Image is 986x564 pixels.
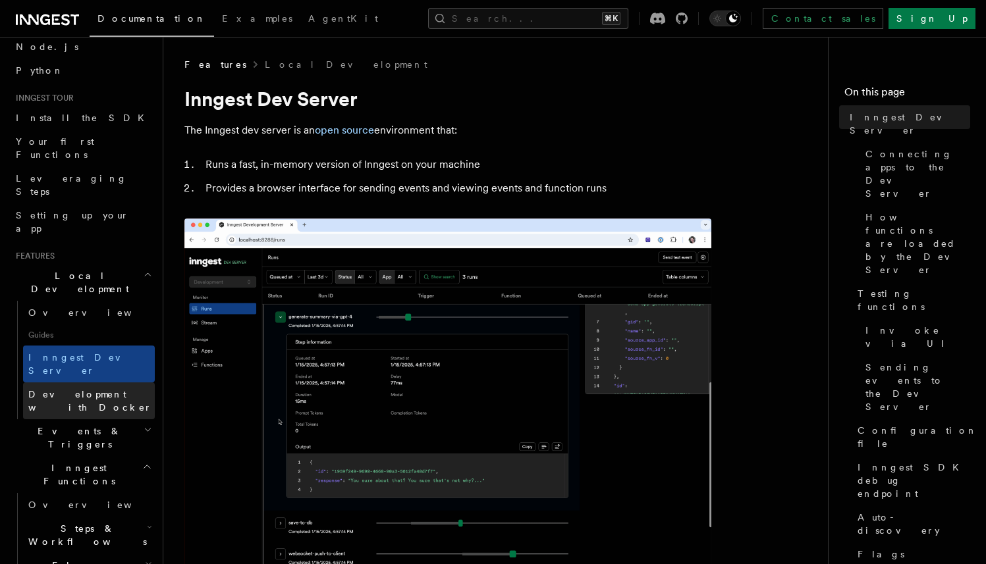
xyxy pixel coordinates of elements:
button: Events & Triggers [11,419,155,456]
a: Sign Up [889,8,975,29]
span: Overview [28,500,164,510]
span: How functions are loaded by the Dev Server [865,211,970,276]
span: Invoke via UI [865,324,970,350]
span: Overview [28,307,164,318]
span: Examples [222,13,292,24]
a: AgentKit [300,4,386,36]
span: Connecting apps to the Dev Server [865,147,970,200]
span: Setting up your app [16,210,129,234]
a: Install the SDK [11,106,155,130]
span: Testing functions [858,287,970,313]
span: Node.js [16,41,78,52]
button: Local Development [11,264,155,301]
a: How functions are loaded by the Dev Server [860,205,970,282]
span: Inngest Dev Server [850,111,970,137]
a: Leveraging Steps [11,167,155,203]
a: Python [11,59,155,82]
span: Inngest Dev Server [28,352,141,376]
span: Inngest SDK debug endpoint [858,461,970,500]
span: Install the SDK [16,113,152,123]
a: Overview [23,301,155,324]
span: Steps & Workflows [23,522,147,548]
span: Inngest tour [11,93,74,103]
a: Sending events to the Dev Server [860,355,970,419]
a: Documentation [90,4,214,37]
a: Configuration file [852,419,970,455]
span: Features [11,251,55,261]
span: Configuration file [858,424,977,450]
a: Inngest Dev Server [844,105,970,142]
button: Search...⌘K [428,8,628,29]
span: Flags [858,548,904,561]
span: Local Development [11,269,144,295]
h1: Inngest Dev Server [184,87,711,111]
a: Auto-discovery [852,505,970,542]
kbd: ⌘K [602,12,620,25]
span: Auto-discovery [858,511,970,537]
div: Local Development [11,301,155,419]
a: Setting up your app [11,203,155,240]
button: Toggle dark mode [709,11,741,26]
button: Steps & Workflows [23,517,155,553]
span: Guides [23,324,155,346]
span: Your first Functions [16,136,94,160]
a: Node.js [11,35,155,59]
a: Invoke via UI [860,319,970,355]
a: Your first Functions [11,130,155,167]
a: Examples [214,4,300,36]
span: AgentKit [308,13,378,24]
a: Development with Docker [23,382,155,419]
a: Inngest Dev Server [23,346,155,382]
a: open source [315,124,374,136]
a: Overview [23,493,155,517]
a: Connecting apps to the Dev Server [860,142,970,205]
span: Python [16,65,64,76]
span: Documentation [97,13,206,24]
a: Testing functions [852,282,970,319]
a: Inngest SDK debug endpoint [852,455,970,505]
a: Local Development [265,58,427,71]
li: Runs a fast, in-memory version of Inngest on your machine [202,155,711,174]
button: Inngest Functions [11,456,155,493]
span: Features [184,58,246,71]
p: The Inngest dev server is an environment that: [184,121,711,140]
li: Provides a browser interface for sending events and viewing events and function runs [202,179,711,197]
a: Contact sales [763,8,883,29]
span: Leveraging Steps [16,173,127,197]
span: Events & Triggers [11,424,144,451]
span: Inngest Functions [11,461,142,488]
h4: On this page [844,84,970,105]
span: Sending events to the Dev Server [865,361,970,413]
span: Development with Docker [28,389,152,413]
